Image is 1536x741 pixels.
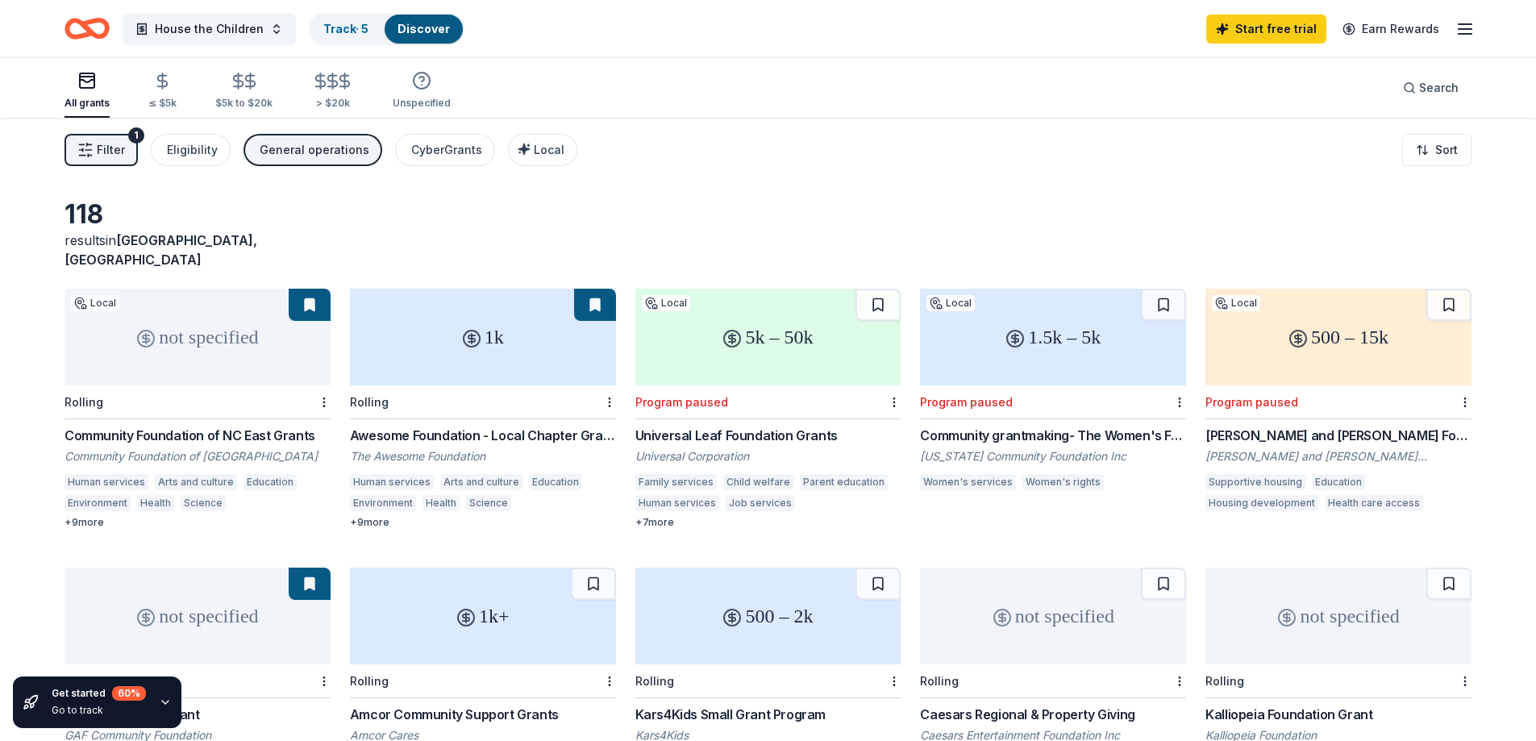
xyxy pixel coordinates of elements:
a: 5k – 50kLocalProgram pausedUniversal Leaf Foundation GrantsUniversal CorporationFamily servicesCh... [635,289,901,529]
div: Science [466,495,511,511]
div: + 7 more [635,516,901,529]
div: Go to track [52,704,146,717]
span: Sort [1435,140,1458,160]
a: Discover [398,22,450,35]
button: $5k to $20k [215,65,273,118]
div: not specified [920,568,1186,664]
a: Home [65,10,110,48]
div: Family services [635,474,717,490]
div: Kalliopeia Foundation Grant [1205,705,1471,724]
div: Health care access [1325,495,1423,511]
div: 1k [350,289,616,385]
div: 1.5k – 5k [920,289,1186,385]
div: Kars4Kids Small Grant Program [635,705,901,724]
div: [PERSON_NAME] and [PERSON_NAME] Foundation [1205,448,1471,464]
div: Caesars Regional & Property Giving [920,705,1186,724]
button: Eligibility [151,134,231,166]
button: ≤ $5k [148,65,177,118]
div: Health [137,495,174,511]
div: Education [244,474,297,490]
div: + 9 more [350,516,616,529]
div: Awesome Foundation - Local Chapter Grants [350,426,616,445]
div: Environment [350,495,416,511]
div: Arts and culture [440,474,522,490]
div: 500 – 15k [1205,289,1471,385]
button: > $20k [311,65,354,118]
button: Sort [1402,134,1471,166]
div: All grants [65,97,110,110]
div: Community grantmaking- The Women's Fund of [US_STATE] [920,426,1186,445]
div: Program paused [920,395,1013,409]
div: $5k to $20k [215,97,273,110]
div: Get started [52,686,146,701]
a: not specifiedLocalRollingCommunity Foundation of NC East GrantsCommunity Foundation of [GEOGRAPHI... [65,289,331,529]
div: Social sciences [518,495,599,511]
div: Parent education [800,474,888,490]
div: Women's rights [1022,474,1104,490]
div: General operations [260,140,369,160]
div: Universal Corporation [635,448,901,464]
div: Local [642,295,690,311]
div: Rolling [1205,674,1244,688]
button: Filter1 [65,134,138,166]
div: Human services [635,495,719,511]
div: Eligibility [167,140,218,160]
div: Health [423,495,460,511]
div: Arts and culture [801,495,884,511]
button: General operations [244,134,382,166]
div: Rolling [350,674,389,688]
div: 500 – 2k [635,568,901,664]
div: Local [1212,295,1260,311]
button: All grants [65,65,110,118]
div: Social sciences [232,495,314,511]
div: Human services [350,474,434,490]
div: 1k+ [350,568,616,664]
div: results [65,231,331,269]
div: Environment [65,495,131,511]
a: Earn Rewards [1333,15,1449,44]
div: 5k – 50k [635,289,901,385]
button: Local [508,134,577,166]
div: 118 [65,198,331,231]
div: Housing development [1205,495,1318,511]
div: Arts and culture [155,474,237,490]
div: Unspecified [393,97,451,110]
div: ≤ $5k [148,97,177,110]
div: not specified [1205,568,1471,664]
button: Unspecified [393,65,451,118]
div: Local [926,295,975,311]
div: Human services [65,474,148,490]
div: Women's services [920,474,1016,490]
div: Child welfare [723,474,793,490]
div: Education [529,474,582,490]
div: Rolling [350,395,389,409]
div: Amcor Community Support Grants [350,705,616,724]
div: Universal Leaf Foundation Grants [635,426,901,445]
a: Start free trial [1206,15,1326,44]
span: Local [534,143,564,156]
span: House the Children [155,19,264,39]
div: Rolling [635,674,674,688]
span: Filter [97,140,125,160]
button: CyberGrants [395,134,495,166]
span: Search [1419,78,1459,98]
div: Community Foundation of NC East Grants [65,426,331,445]
span: in [65,232,257,268]
div: Job services [726,495,795,511]
div: CyberGrants [411,140,482,160]
a: 500 – 15kLocalProgram paused[PERSON_NAME] and [PERSON_NAME] Foundation Grant[PERSON_NAME] and [PE... [1205,289,1471,516]
div: Rolling [65,395,103,409]
a: 1kRollingAwesome Foundation - Local Chapter GrantsThe Awesome FoundationHuman servicesArts and cu... [350,289,616,529]
div: Supportive housing [1205,474,1305,490]
div: [US_STATE] Community Foundation Inc [920,448,1186,464]
div: Rolling [920,674,959,688]
div: not specified [65,289,331,385]
div: Program paused [635,395,728,409]
div: Science [181,495,226,511]
div: Education [1312,474,1365,490]
button: Search [1390,72,1471,104]
div: Local [71,295,119,311]
span: [GEOGRAPHIC_DATA], [GEOGRAPHIC_DATA] [65,232,257,268]
div: not specified [65,568,331,664]
a: Track· 5 [323,22,368,35]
